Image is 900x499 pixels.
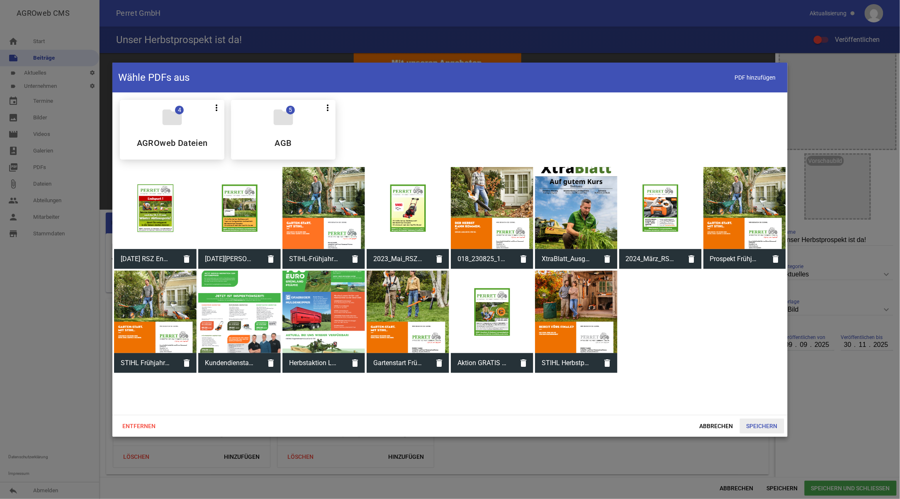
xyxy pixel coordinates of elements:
div: AGROweb Dateien [120,100,224,160]
h5: AGROweb Dateien [137,139,208,147]
span: Kundendienstaktion [198,352,261,374]
i: delete [345,249,365,269]
i: delete [429,353,449,373]
i: delete [766,249,786,269]
h4: Wähle PDFs aus [118,71,190,84]
span: Speichern [740,419,784,434]
span: Prospekt Frühjahr 2024 [703,248,766,270]
i: delete [598,353,618,373]
i: more_vert [323,103,333,113]
h5: AGB [275,139,292,147]
span: 2023_Mai_RSZ_SABO [367,248,429,270]
i: delete [598,249,618,269]
span: STIHL-Frühjahrsprospekt_2023 [282,248,345,270]
button: more_vert [209,100,224,115]
i: delete [261,353,281,373]
button: more_vert [320,100,336,115]
i: delete [429,249,449,269]
span: STIHL Herbstprospekt 2025 [535,352,598,374]
span: STIHL Frühjahrsprospekt 2024 [114,352,177,374]
span: 4 [175,106,184,114]
span: Herbstaktion Landtechnik [282,352,345,374]
span: 2024_März_RSZ_STIHL Akku-Aktion [619,248,682,270]
i: more_vert [212,103,221,113]
span: 5 [286,106,295,114]
span: XtraBlatt_Ausgabe_01-2023 [535,248,598,270]
span: Aktion GRATIS AKKU [451,352,513,374]
span: 2023 März RSZ Garten [198,248,261,270]
i: delete [177,249,197,269]
div: AGB [231,100,336,160]
span: 018_230825_1689238685835_0175186_0012914207 [451,248,513,270]
i: folder [272,106,295,129]
i: delete [261,249,281,269]
i: delete [513,249,533,269]
span: Gartenstart Frühjahr 2025 [367,352,429,374]
i: delete [177,353,197,373]
i: folder [161,106,184,129]
i: delete [682,249,702,269]
span: 2023 Februar RSZ Endspurt Inspektion [114,248,177,270]
span: Abbrechen [693,419,740,434]
span: PDF hinzufügen [729,69,782,86]
span: Entfernen [116,419,162,434]
i: delete [513,353,533,373]
i: delete [345,353,365,373]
